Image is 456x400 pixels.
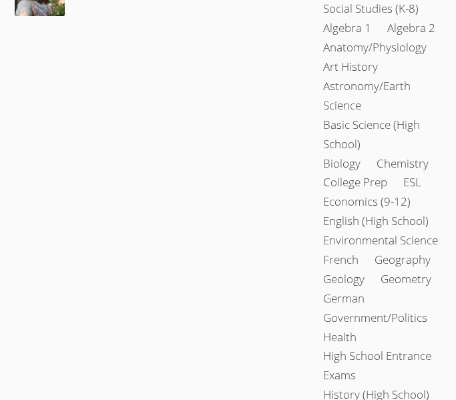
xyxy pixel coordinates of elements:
[323,250,359,270] li: French
[377,154,429,174] li: Chemistry
[323,154,361,174] li: Biology
[323,116,444,154] li: Basic Science (High School)
[323,212,429,231] li: English (High School)
[323,173,387,192] li: College Prep
[323,19,371,38] li: Algebra 1
[323,77,444,116] li: Astronomy/Earth Science
[323,328,357,347] li: Health
[323,231,438,250] li: Environmental Science
[323,57,378,77] li: Art History
[375,250,431,270] li: Geography
[323,192,411,212] li: Economics (9-12)
[323,289,365,309] li: German
[323,347,444,385] li: High School Entrance Exams
[403,173,421,192] li: ESL
[387,19,435,38] li: Algebra 2
[381,270,431,289] li: Geometry
[323,270,365,289] li: Geology
[323,309,427,328] li: Government/Politics
[323,38,427,57] li: Anatomy/Physiology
